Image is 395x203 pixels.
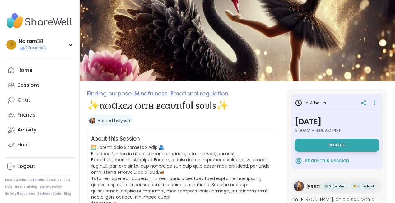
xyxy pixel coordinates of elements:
[306,182,320,190] span: lyssa
[9,41,13,49] span: N
[37,191,61,196] a: Redeem Code
[17,112,35,118] div: Friends
[5,122,74,137] a: Activity
[26,45,46,51] span: 1 Pro credit
[329,184,346,189] span: SuperPeer
[5,137,74,152] a: Host
[17,141,29,148] div: Host
[291,179,382,194] a: lyssalyssaPeer Badge ThreeSuperPeerPeer Badge OneSuperHost
[5,159,74,174] a: Logout
[19,38,47,45] div: Nairam38
[325,185,328,188] img: Peer Badge Three
[135,90,171,97] span: Mindfulness |
[17,127,36,133] div: Activity
[46,178,61,182] a: About Us
[5,63,74,78] a: Home
[5,178,26,182] a: How It Works
[87,98,279,113] h1: ✨αωaкєи ωιтн вєαυтιfυℓ ѕσυℓѕ✨
[5,185,12,189] a: Help
[17,163,35,170] div: Logout
[89,118,95,124] img: lyssa
[87,90,135,97] span: Finding purpose |
[64,191,71,196] a: Blog
[5,78,74,93] a: Sessions
[329,143,346,148] span: Register
[295,139,379,152] button: Register
[64,178,70,182] a: FAQ
[294,181,304,191] img: lyssa
[15,185,37,189] a: Host Training
[17,67,32,74] div: Home
[295,116,379,127] h3: [DATE]
[5,10,74,32] img: ShareWell Nav Logo
[17,82,40,89] div: Sessions
[5,108,74,122] a: Friends
[295,99,326,107] h3: in 4 hours
[357,184,374,189] span: SuperHost
[171,90,228,97] span: Emotional regulation
[5,93,74,108] a: Chat
[295,154,349,167] button: Share this session
[40,185,62,189] a: Safety Policy
[5,191,35,196] a: Safety Resources
[353,185,356,188] img: Peer Badge One
[17,97,30,104] div: Chat
[295,157,302,164] img: ShareWell Logomark
[28,178,44,182] a: Referrals
[305,157,349,164] span: Share this session
[98,118,130,124] a: Hosted bylyssa
[295,127,379,134] span: 5:00AM - 6:00AM PDT
[91,135,140,143] h2: About this Session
